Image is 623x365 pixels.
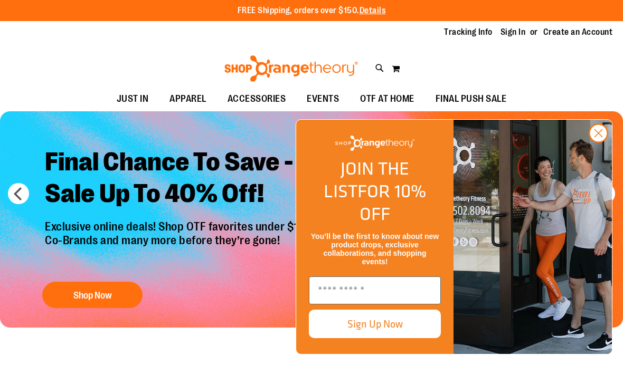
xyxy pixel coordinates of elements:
[296,87,350,111] a: EVENTS
[285,109,623,365] div: FLYOUT Form
[311,232,439,266] span: You’ll be the first to know about new product drops, exclusive collaborations, and shopping events!
[37,220,368,272] p: Exclusive online deals! Shop OTF favorites under $10, $20, $50, Co-Brands and many more before th...
[307,87,339,111] span: EVENTS
[106,87,159,111] a: JUST IN
[8,183,29,204] button: prev
[169,87,206,111] span: APPAREL
[42,282,143,309] button: Shop Now
[37,138,368,314] a: Final Chance To Save -Sale Up To 40% Off! Exclusive online deals! Shop OTF favorites under $10, $...
[357,178,426,227] span: FOR 10% OFF
[589,123,608,143] button: Close dialog
[117,87,149,111] span: JUST IN
[444,26,493,38] a: Tracking Info
[223,55,360,82] img: Shop Orangetheory
[228,87,286,111] span: ACCESSORIES
[309,310,441,338] button: Sign Up Now
[159,87,217,111] a: APPAREL
[454,120,612,354] img: Shop Orangtheory
[436,87,507,111] span: FINAL PUSH SALE
[309,276,441,304] input: Enter email
[37,138,368,220] h2: Final Chance To Save - Sale Up To 40% Off!
[350,87,425,111] a: OTF AT HOME
[425,87,517,111] a: FINAL PUSH SALE
[238,5,386,17] p: FREE Shipping, orders over $150.
[543,26,613,38] a: Create an Account
[501,26,526,38] a: Sign In
[217,87,297,111] a: ACCESSORIES
[335,136,414,151] img: Shop Orangetheory
[324,155,409,204] span: JOIN THE LIST
[360,87,414,111] span: OTF AT HOME
[360,6,386,15] a: Details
